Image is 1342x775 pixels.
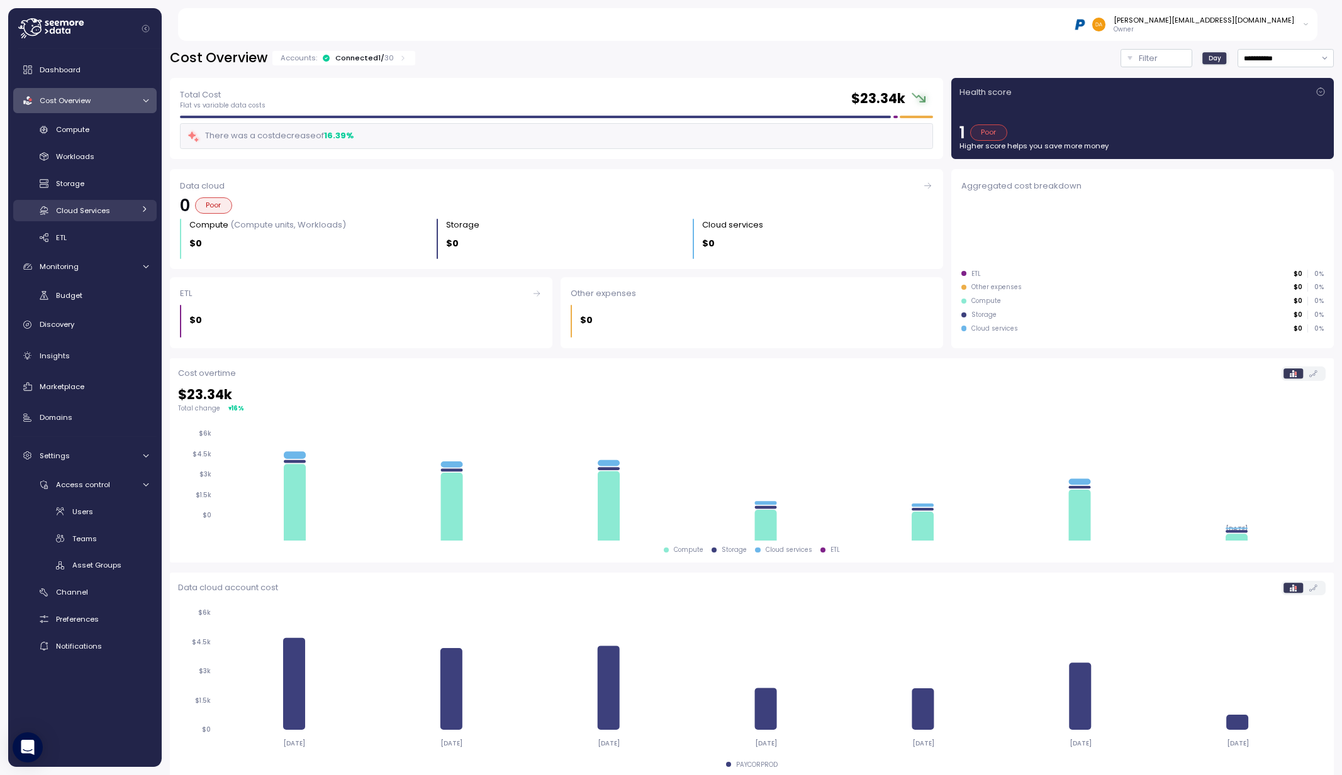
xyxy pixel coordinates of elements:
span: Storage [56,179,84,189]
div: Aggregated cost breakdown [961,180,1324,192]
a: Data cloud0PoorCompute (Compute units, Workloads)$0Storage $0Cloud services $0 [170,169,943,269]
a: Channel [13,582,157,603]
span: Preferences [56,614,99,624]
div: ETL [830,546,840,554]
span: Marketplace [40,382,84,392]
tspan: [DATE] [598,739,620,747]
span: Monitoring [40,261,79,272]
a: Compute [13,119,157,140]
span: Compute [56,124,89,135]
a: Budget [13,285,157,306]
div: Compute [971,297,1001,305]
a: Cloud Services [13,200,157,221]
div: Cloud services [766,546,812,554]
div: Storage [971,311,997,319]
span: Domains [40,412,72,422]
p: 0 % [1308,311,1323,319]
p: Health score [959,86,1012,99]
span: Users [72,507,93,517]
p: Filter [1139,52,1158,65]
p: Data cloud account cost [178,581,278,594]
tspan: [DATE] [912,525,934,533]
span: Asset Groups [72,560,121,570]
a: Notifications [13,636,157,657]
span: Notifications [56,641,102,651]
p: Total change [178,404,220,413]
a: Cost Overview [13,88,157,113]
button: Filter [1121,49,1192,67]
p: Flat vs variable data costs [180,101,266,110]
div: Storage [446,219,479,231]
h2: $ 23.34k [178,386,1326,404]
p: 0 % [1308,283,1323,292]
tspan: $1.5k [196,491,211,499]
tspan: $0 [203,512,211,520]
p: $0 [1294,270,1302,278]
div: Accounts:Connected1/30 [272,51,415,65]
tspan: $4.5k [193,450,211,458]
div: 16 % [232,404,244,413]
p: 30 [384,53,394,63]
div: Compute [189,219,346,231]
p: 0 % [1308,324,1323,333]
div: Data cloud [180,180,933,192]
p: Accounts: [281,53,317,63]
span: Settings [40,451,70,461]
tspan: $1.5k [195,696,211,705]
span: Discovery [40,319,74,329]
p: Total Cost [180,89,266,101]
tspan: [DATE] [1226,739,1248,747]
tspan: [DATE] [1069,525,1091,533]
a: Workloads [13,146,157,167]
span: Workloads [56,151,94,162]
a: Access control [13,474,157,495]
span: Access control [56,480,110,490]
h2: Cost Overview [170,49,267,67]
tspan: [DATE] [283,739,305,747]
tspan: $3k [199,668,211,676]
tspan: $4.5k [192,638,211,646]
span: Day [1209,53,1221,63]
div: Storage [722,546,747,554]
tspan: $0 [202,726,211,734]
p: $0 [446,236,459,251]
p: 0 % [1308,270,1323,278]
a: ETL$0 [170,277,552,348]
div: There was a cost decrease of [187,129,354,143]
div: Compute [674,546,703,554]
div: ETL [180,287,542,300]
a: Discovery [13,312,157,338]
span: Dashboard [40,65,81,75]
p: Higher score helps you save more money [959,141,1326,151]
p: 0 [180,197,190,214]
span: Insights [40,351,70,361]
a: Dashboard [13,57,157,82]
tspan: $6k [198,609,211,617]
p: Cost overtime [178,367,236,380]
p: (Compute units, Workloads) [230,219,346,231]
a: Monitoring [13,254,157,279]
div: PAYCORPROD [736,761,778,769]
button: Collapse navigation [138,24,154,33]
h2: $ 23.34k [851,90,905,108]
div: Cloud services [971,324,1018,333]
tspan: [DATE] [755,525,777,533]
tspan: [DATE] [1226,525,1248,533]
div: 16.39 % [324,129,354,142]
a: ETL [13,227,157,248]
div: Other expenses [971,283,1022,292]
span: Cost Overview [40,96,91,106]
a: Marketplace [13,374,157,399]
p: $0 [189,236,202,251]
tspan: [DATE] [598,525,620,533]
span: Budget [56,290,82,300]
a: Storage [13,173,157,194]
div: Poor [195,197,232,214]
tspan: $6k [199,430,211,438]
tspan: [DATE] [755,739,777,747]
p: Owner [1114,25,1294,34]
a: Settings [13,443,157,468]
span: Cloud Services [56,206,110,216]
tspan: [DATE] [441,525,463,533]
